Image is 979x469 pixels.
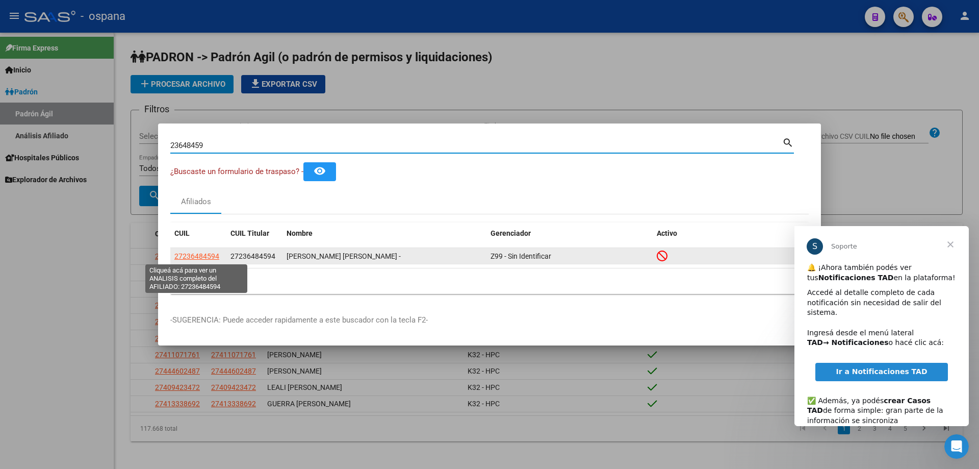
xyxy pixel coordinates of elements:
span: CUIL [174,229,190,237]
datatable-header-cell: Gerenciador [486,223,653,244]
datatable-header-cell: Activo [653,223,809,244]
div: Afiliados [181,196,211,208]
datatable-header-cell: Nombre [282,223,486,244]
div: ✅ Además, ya podés de forma simple: gran parte de la información se sincroniza automáticamente y ... [13,160,162,230]
div: 1 total [170,268,809,294]
span: 27236484594 [174,252,219,260]
span: Nombre [287,229,313,237]
span: CUIL Titular [230,229,269,237]
mat-icon: remove_red_eye [314,165,326,177]
datatable-header-cell: CUIL Titular [226,223,282,244]
span: Gerenciador [491,229,531,237]
iframe: Intercom live chat [944,434,969,459]
iframe: Intercom live chat mensaje [794,226,969,426]
p: -SUGERENCIA: Puede acceder rapidamente a este buscador con la tecla F2- [170,314,809,326]
span: ¿Buscaste un formulario de traspaso? - [170,167,303,176]
span: 27236484594 [230,252,275,260]
mat-icon: search [782,136,794,148]
div: [PERSON_NAME] [PERSON_NAME] - [287,251,482,262]
datatable-header-cell: CUIL [170,223,226,244]
span: Z99 - Sin Identificar [491,252,551,260]
span: Activo [657,229,677,237]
